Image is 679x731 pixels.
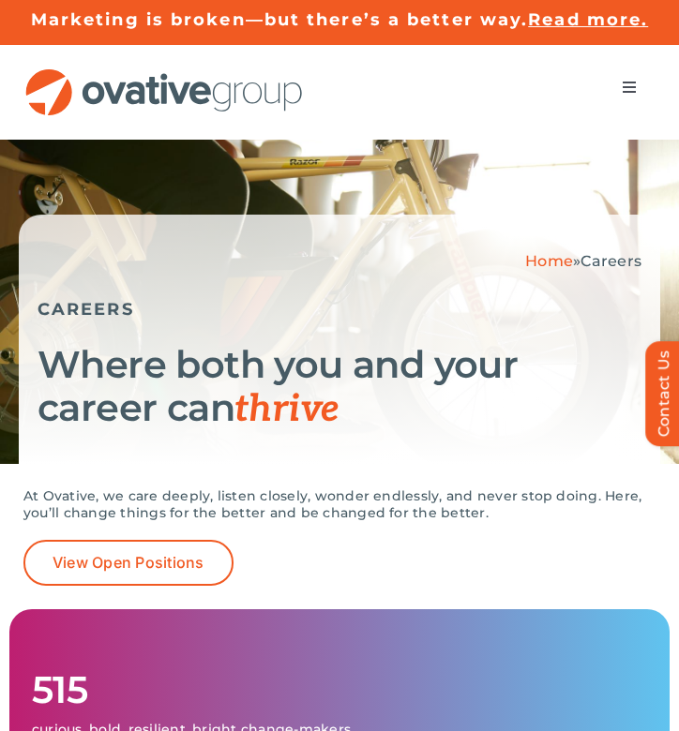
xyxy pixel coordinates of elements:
[32,668,647,711] h1: 515
[525,252,641,270] span: »
[581,252,641,270] span: Careers
[525,252,573,270] a: Home
[31,9,529,30] a: Marketing is broken—but there’s a better way.
[528,9,648,30] a: Read more.
[234,387,339,432] span: thrive
[38,299,641,320] h5: CAREERS
[23,67,305,84] a: OG_Full_horizontal_RGB
[53,554,204,572] span: View Open Positions
[38,343,641,431] h1: Where both you and your career can
[23,487,656,521] p: At Ovative, we care deeply, listen closely, wonder endlessly, and never stop doing. Here, you’ll ...
[603,68,656,106] nav: Menu
[23,540,234,586] a: View Open Positions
